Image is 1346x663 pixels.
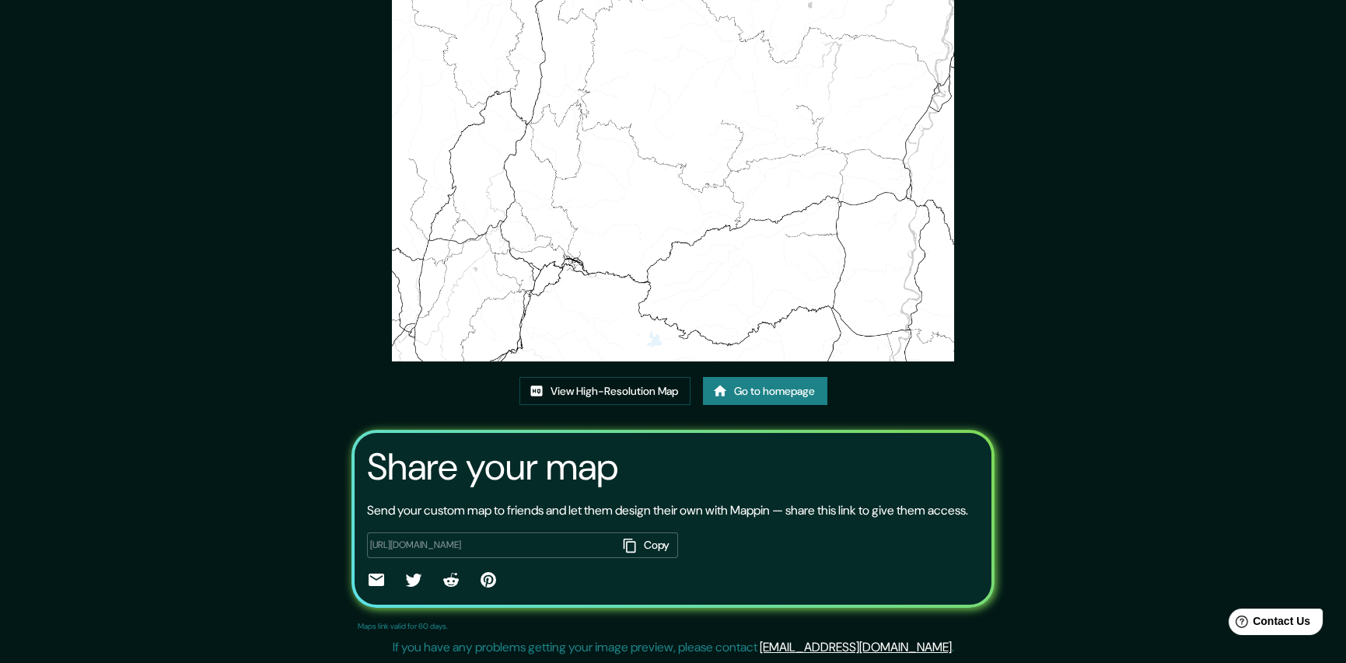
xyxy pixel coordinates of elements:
[1208,602,1329,646] iframe: Help widget launcher
[358,620,448,632] p: Maps link valid for 60 days.
[703,377,827,406] a: Go to homepage
[393,638,954,657] p: If you have any problems getting your image preview, please contact .
[367,501,968,520] p: Send your custom map to friends and let them design their own with Mappin — share this link to gi...
[519,377,690,406] a: View High-Resolution Map
[617,532,678,558] button: Copy
[760,639,952,655] a: [EMAIL_ADDRESS][DOMAIN_NAME]
[367,445,618,489] h3: Share your map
